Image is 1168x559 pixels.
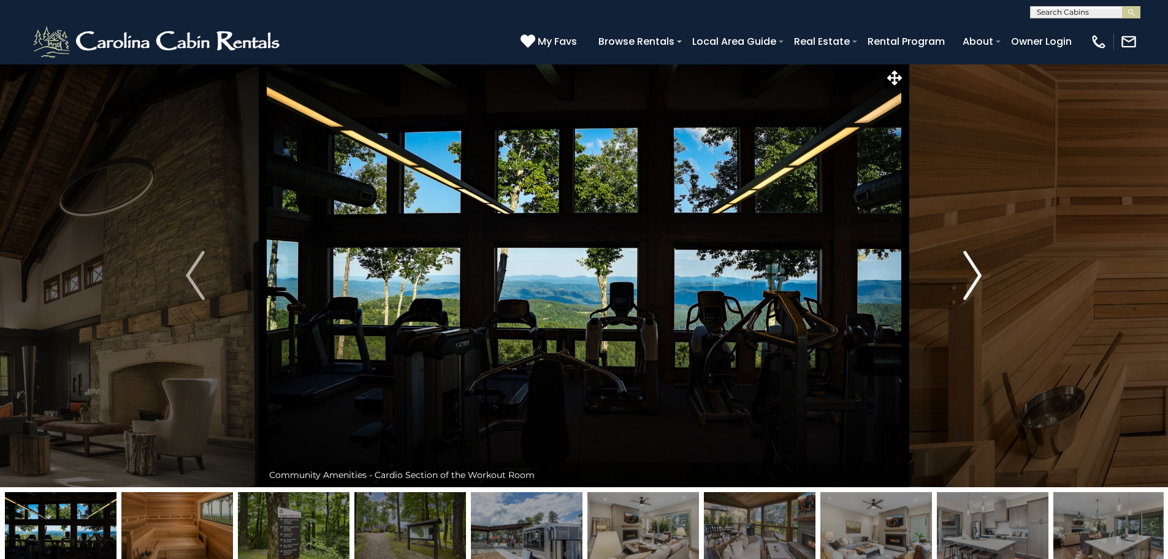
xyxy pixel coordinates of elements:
img: mail-regular-white.png [1120,33,1137,50]
a: Browse Rentals [592,31,681,52]
a: My Favs [521,34,580,50]
img: phone-regular-white.png [1090,33,1107,50]
img: White-1-2.png [31,23,285,60]
img: arrow [186,251,204,300]
a: About [956,31,999,52]
a: Owner Login [1005,31,1078,52]
img: arrow [963,251,982,300]
button: Previous [128,64,262,487]
span: My Favs [538,34,577,49]
div: Community Amenities - Cardio Section of the Workout Room [263,463,906,487]
button: Next [905,64,1040,487]
a: Rental Program [861,31,951,52]
a: Local Area Guide [686,31,782,52]
a: Real Estate [788,31,856,52]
